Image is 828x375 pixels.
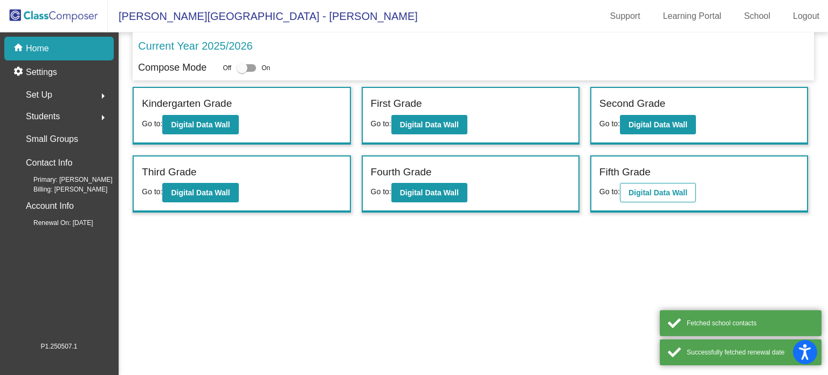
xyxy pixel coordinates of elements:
[400,188,459,197] b: Digital Data Wall
[96,90,109,103] mat-icon: arrow_right
[599,187,620,196] span: Go to:
[26,42,49,55] p: Home
[26,109,60,124] span: Students
[171,188,230,197] b: Digital Data Wall
[162,183,238,202] button: Digital Data Wall
[371,165,432,180] label: Fourth Grade
[26,155,72,171] p: Contact Info
[620,115,696,134] button: Digital Data Wall
[687,347,813,357] div: Successfully fetched renewal date
[261,63,270,73] span: On
[162,115,238,134] button: Digital Data Wall
[687,318,813,328] div: Fetched school contacts
[142,96,232,112] label: Kindergarten Grade
[400,120,459,129] b: Digital Data Wall
[26,66,57,79] p: Settings
[371,187,391,196] span: Go to:
[599,165,651,180] label: Fifth Grade
[620,183,696,202] button: Digital Data Wall
[13,42,26,55] mat-icon: home
[142,165,196,180] label: Third Grade
[16,175,113,185] span: Primary: [PERSON_NAME]
[602,8,649,25] a: Support
[108,8,418,25] span: [PERSON_NAME][GEOGRAPHIC_DATA] - [PERSON_NAME]
[16,218,93,228] span: Renewal On: [DATE]
[171,120,230,129] b: Digital Data Wall
[13,66,26,79] mat-icon: settings
[26,199,74,214] p: Account Info
[391,115,467,134] button: Digital Data Wall
[26,87,52,103] span: Set Up
[629,120,687,129] b: Digital Data Wall
[391,183,467,202] button: Digital Data Wall
[654,8,730,25] a: Learning Portal
[96,111,109,124] mat-icon: arrow_right
[599,96,666,112] label: Second Grade
[629,188,687,197] b: Digital Data Wall
[138,60,206,75] p: Compose Mode
[371,119,391,128] span: Go to:
[26,132,78,147] p: Small Groups
[16,185,107,194] span: Billing: [PERSON_NAME]
[223,63,231,73] span: Off
[138,38,252,54] p: Current Year 2025/2026
[142,119,162,128] span: Go to:
[142,187,162,196] span: Go to:
[371,96,422,112] label: First Grade
[735,8,779,25] a: School
[784,8,828,25] a: Logout
[599,119,620,128] span: Go to:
